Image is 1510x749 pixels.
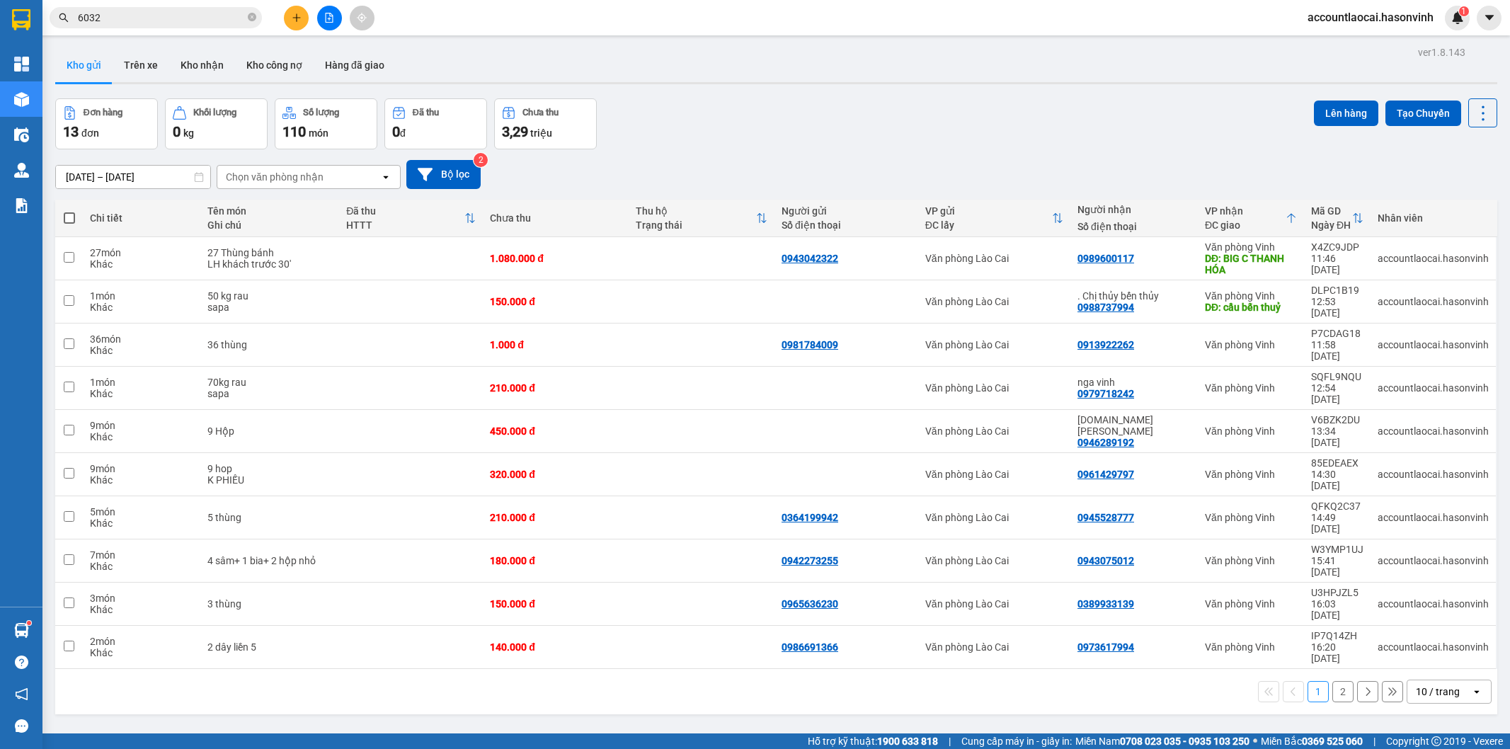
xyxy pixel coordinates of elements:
[90,420,193,431] div: 9 món
[90,474,193,486] div: Khác
[350,6,374,30] button: aim
[81,127,99,139] span: đơn
[1378,253,1489,264] div: accountlaocai.hasonvinh
[490,469,622,480] div: 320.000 đ
[1205,241,1297,253] div: Văn phòng Vinh
[90,593,193,604] div: 3 món
[1077,221,1191,232] div: Số điện thoại
[1311,382,1363,405] div: 12:54 [DATE]
[193,108,236,118] div: Khối lượng
[1261,733,1363,749] span: Miền Bắc
[1378,296,1489,307] div: accountlaocai.hasonvinh
[1378,641,1489,653] div: accountlaocai.hasonvinh
[925,425,1063,437] div: Văn phòng Lào Cai
[55,98,158,149] button: Đơn hàng13đơn
[207,463,333,474] div: 9 hop
[314,48,396,82] button: Hàng đã giao
[173,123,181,140] span: 0
[1253,738,1257,744] span: ⚪️
[1311,339,1363,362] div: 11:58 [DATE]
[113,48,169,82] button: Trên xe
[490,598,622,610] div: 150.000 đ
[808,733,938,749] span: Hỗ trợ kỹ thuật:
[1378,425,1489,437] div: accountlaocai.hasonvinh
[90,258,193,270] div: Khác
[1302,736,1363,747] strong: 0369 525 060
[248,13,256,21] span: close-circle
[339,200,483,237] th: Toggle SortBy
[1205,382,1297,394] div: Văn phòng Vinh
[207,205,333,217] div: Tên món
[1077,339,1134,350] div: 0913922262
[207,219,333,231] div: Ghi chú
[15,687,28,701] span: notification
[1311,414,1363,425] div: V6BZK2DU
[90,247,193,258] div: 27 món
[1205,425,1297,437] div: Văn phòng Vinh
[392,123,400,140] span: 0
[284,6,309,30] button: plus
[1308,681,1329,702] button: 1
[1311,587,1363,598] div: U3HPJZL5
[78,10,245,25] input: Tìm tên, số ĐT hoặc mã đơn
[14,623,29,638] img: warehouse-icon
[1311,205,1352,217] div: Mã GD
[1205,219,1286,231] div: ĐC giao
[1378,339,1489,350] div: accountlaocai.hasonvinh
[1311,241,1363,253] div: X4ZC9JDP
[90,518,193,529] div: Khác
[207,290,333,302] div: 50 kg rau
[346,205,464,217] div: Đã thu
[1205,339,1297,350] div: Văn phòng Vinh
[1077,641,1134,653] div: 0973617994
[502,123,528,140] span: 3,29
[1077,512,1134,523] div: 0945528777
[1311,457,1363,469] div: 85EDEAEX
[925,641,1063,653] div: Văn phòng Lào Cai
[1205,253,1297,275] div: DĐ: BIG C THANH HÓA
[1477,6,1502,30] button: caret-down
[925,512,1063,523] div: Văn phòng Lào Cai
[1205,598,1297,610] div: Văn phòng Vinh
[782,205,911,217] div: Người gửi
[90,463,193,474] div: 9 món
[357,13,367,23] span: aim
[1311,598,1363,621] div: 16:03 [DATE]
[1311,296,1363,319] div: 12:53 [DATE]
[1311,328,1363,339] div: P7CDAG18
[1077,598,1134,610] div: 0389933139
[207,474,333,486] div: K PHIẾU
[90,647,193,658] div: Khác
[925,253,1063,264] div: Văn phòng Lào Cai
[782,339,838,350] div: 0981784009
[1431,736,1441,746] span: copyright
[317,6,342,30] button: file-add
[490,253,622,264] div: 1.080.000 đ
[90,431,193,442] div: Khác
[292,13,302,23] span: plus
[275,98,377,149] button: Số lượng110món
[925,382,1063,394] div: Văn phòng Lào Cai
[925,219,1052,231] div: ĐC lấy
[918,200,1070,237] th: Toggle SortBy
[636,219,756,231] div: Trạng thái
[406,160,481,189] button: Bộ lọc
[14,127,29,142] img: warehouse-icon
[1077,290,1191,302] div: . Chị thủy bến thủy
[1378,382,1489,394] div: accountlaocai.hasonvinh
[782,219,911,231] div: Số điện thoại
[1311,512,1363,534] div: 14:49 [DATE]
[56,166,210,188] input: Select a date range.
[925,296,1063,307] div: Văn phòng Lào Cai
[1120,736,1249,747] strong: 0708 023 035 - 0935 103 250
[90,377,193,388] div: 1 món
[1077,555,1134,566] div: 0943075012
[490,555,622,566] div: 180.000 đ
[1332,681,1354,702] button: 2
[782,641,838,653] div: 0986691366
[1311,219,1352,231] div: Ngày ĐH
[474,153,488,167] sup: 2
[400,127,406,139] span: đ
[90,302,193,313] div: Khác
[169,48,235,82] button: Kho nhận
